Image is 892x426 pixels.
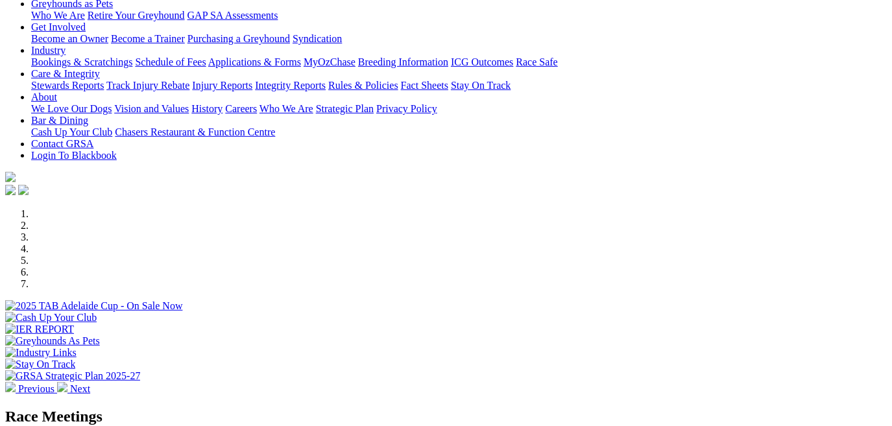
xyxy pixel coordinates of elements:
a: History [191,103,223,114]
a: Get Involved [31,21,86,32]
a: GAP SA Assessments [187,10,278,21]
img: twitter.svg [18,185,29,195]
a: Race Safe [516,56,557,67]
a: Retire Your Greyhound [88,10,185,21]
img: 2025 TAB Adelaide Cup - On Sale Now [5,300,183,312]
a: Bookings & Scratchings [31,56,132,67]
a: Login To Blackbook [31,150,117,161]
a: Industry [31,45,66,56]
a: Track Injury Rebate [106,80,189,91]
span: Next [70,383,90,394]
a: Bar & Dining [31,115,88,126]
a: Purchasing a Greyhound [187,33,290,44]
img: Cash Up Your Club [5,312,97,324]
a: Schedule of Fees [135,56,206,67]
a: Applications & Forms [208,56,301,67]
h2: Race Meetings [5,408,887,425]
img: IER REPORT [5,324,74,335]
a: Syndication [293,33,342,44]
div: Care & Integrity [31,80,887,91]
a: Care & Integrity [31,68,100,79]
a: Stewards Reports [31,80,104,91]
a: Rules & Policies [328,80,398,91]
a: Integrity Reports [255,80,326,91]
img: Greyhounds As Pets [5,335,100,347]
a: Who We Are [259,103,313,114]
a: Chasers Restaurant & Function Centre [115,126,275,137]
a: Who We Are [31,10,85,21]
a: Become an Owner [31,33,108,44]
div: Bar & Dining [31,126,887,138]
img: facebook.svg [5,185,16,195]
a: About [31,91,57,102]
a: Privacy Policy [376,103,437,114]
a: Vision and Values [114,103,189,114]
a: Next [57,383,90,394]
a: We Love Our Dogs [31,103,112,114]
a: ICG Outcomes [451,56,513,67]
a: Previous [5,383,57,394]
a: Cash Up Your Club [31,126,112,137]
a: Careers [225,103,257,114]
img: chevron-left-pager-white.svg [5,382,16,392]
img: Industry Links [5,347,77,359]
a: Contact GRSA [31,138,93,149]
div: About [31,103,887,115]
img: Stay On Track [5,359,75,370]
a: Strategic Plan [316,103,374,114]
a: Become a Trainer [111,33,185,44]
a: Fact Sheets [401,80,448,91]
span: Previous [18,383,54,394]
div: Industry [31,56,887,68]
a: Injury Reports [192,80,252,91]
img: logo-grsa-white.png [5,172,16,182]
img: chevron-right-pager-white.svg [57,382,67,392]
a: Breeding Information [358,56,448,67]
div: Get Involved [31,33,887,45]
a: MyOzChase [304,56,356,67]
div: Greyhounds as Pets [31,10,887,21]
a: Stay On Track [451,80,511,91]
img: GRSA Strategic Plan 2025-27 [5,370,140,382]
